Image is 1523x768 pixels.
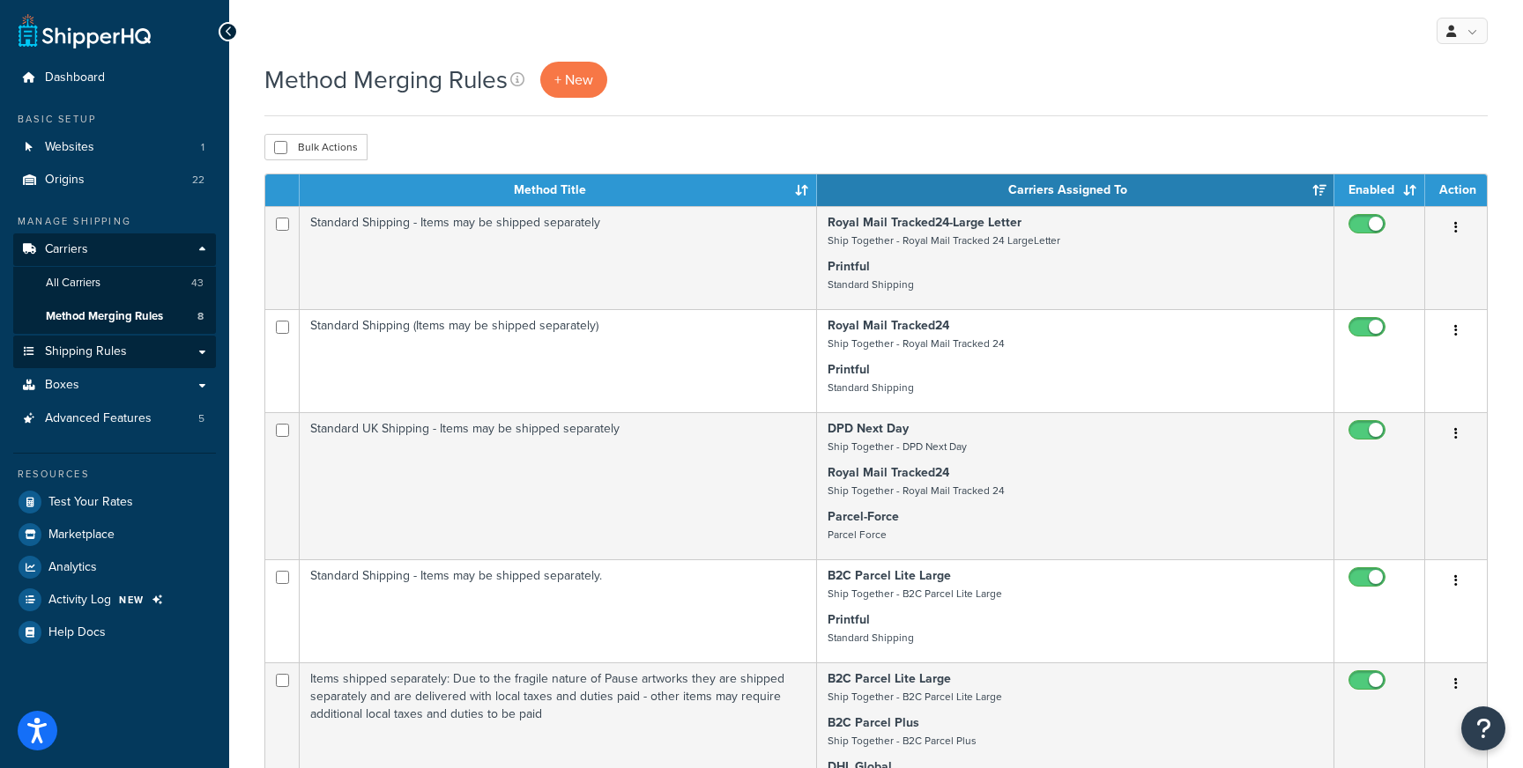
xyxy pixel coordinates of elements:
span: Dashboard [45,70,105,85]
a: Dashboard [13,62,216,94]
strong: DPD Next Day [828,419,909,438]
li: Carriers [13,233,216,334]
small: Ship Together - Royal Mail Tracked 24 LargeLetter [828,233,1060,248]
span: Websites [45,140,94,155]
a: Analytics [13,551,216,583]
span: 8 [197,309,204,324]
td: Standard Shipping (Items may be shipped separately) [300,309,817,412]
a: + New [540,62,607,98]
li: All Carriers [13,267,216,299]
small: Ship Together - B2C Parcel Plus [828,733,977,749]
small: Standard Shipping [828,380,914,395]
strong: Printful [828,360,870,379]
a: Test Your Rates [13,486,216,518]
span: Help Docs [48,625,106,640]
a: Activity Log NEW [13,584,216,616]
a: Advanced Features 5 [13,402,216,435]
small: Ship Together - DPD Next Day [828,439,967,454]
strong: Printful [828,610,870,629]
td: Standard Shipping - Items may be shipped separately [300,206,817,309]
a: Method Merging Rules 8 [13,300,216,333]
span: All Carriers [46,276,100,291]
div: Resources [13,467,216,482]
td: Standard UK Shipping - Items may be shipped separately [300,412,817,559]
li: Origins [13,164,216,196]
small: Ship Together - B2C Parcel Lite Large [828,586,1002,602]
td: Standard Shipping - Items may be shipped separately. [300,559,817,662]
small: Standard Shipping [828,277,914,292]
div: Manage Shipping [13,214,216,229]
small: Ship Together - Royal Mail Tracked 24 [828,336,1005,351]
span: Advanced Features [45,411,152,426]
a: Marketplace [13,519,216,550]
span: Activity Log [48,593,111,608]
span: Marketplace [48,528,115,543]
li: Websites [13,131,216,164]
small: Standard Shipping [828,630,914,646]
span: Shipping Rules [45,344,127,359]
a: Shipping Rules [13,336,216,368]
small: Ship Together - B2C Parcel Lite Large [828,689,1002,705]
span: Analytics [48,560,97,575]
a: Websites 1 [13,131,216,164]
span: Origins [45,173,85,188]
span: Boxes [45,378,79,393]
span: NEW [119,593,145,607]
span: Method Merging Rules [46,309,163,324]
a: ShipperHQ Home [19,13,151,48]
span: Test Your Rates [48,495,133,510]
a: Carriers [13,233,216,266]
strong: Printful [828,257,870,276]
strong: Royal Mail Tracked24-Large Letter [828,213,1022,232]
span: + New [554,70,593,90]
strong: Royal Mail Tracked24 [828,316,949,335]
a: Origins 22 [13,164,216,196]
span: Carriers [45,242,88,257]
th: Enabled: activate to sort column ascending [1334,174,1425,206]
h1: Method Merging Rules [264,63,508,97]
span: 43 [191,276,204,291]
span: 22 [192,173,204,188]
th: Carriers Assigned To: activate to sort column ascending [817,174,1334,206]
a: All Carriers 43 [13,267,216,299]
li: Method Merging Rules [13,300,216,333]
button: Bulk Actions [264,134,368,160]
small: Parcel Force [828,527,887,543]
span: 1 [201,140,204,155]
strong: B2C Parcel Plus [828,713,919,732]
a: Help Docs [13,617,216,648]
a: Boxes [13,369,216,402]
strong: Parcel-Force [828,507,899,526]
span: 5 [198,411,204,426]
th: Action [1425,174,1487,206]
strong: B2C Parcel Lite Large [828,669,951,688]
strong: Royal Mail Tracked24 [828,463,949,482]
button: Open Resource Center [1461,706,1505,750]
small: Ship Together - Royal Mail Tracked 24 [828,483,1005,498]
li: Activity Log [13,584,216,616]
strong: B2C Parcel Lite Large [828,566,951,585]
div: Basic Setup [13,112,216,127]
li: Advanced Features [13,402,216,435]
th: Method Title: activate to sort column ascending [300,174,817,206]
